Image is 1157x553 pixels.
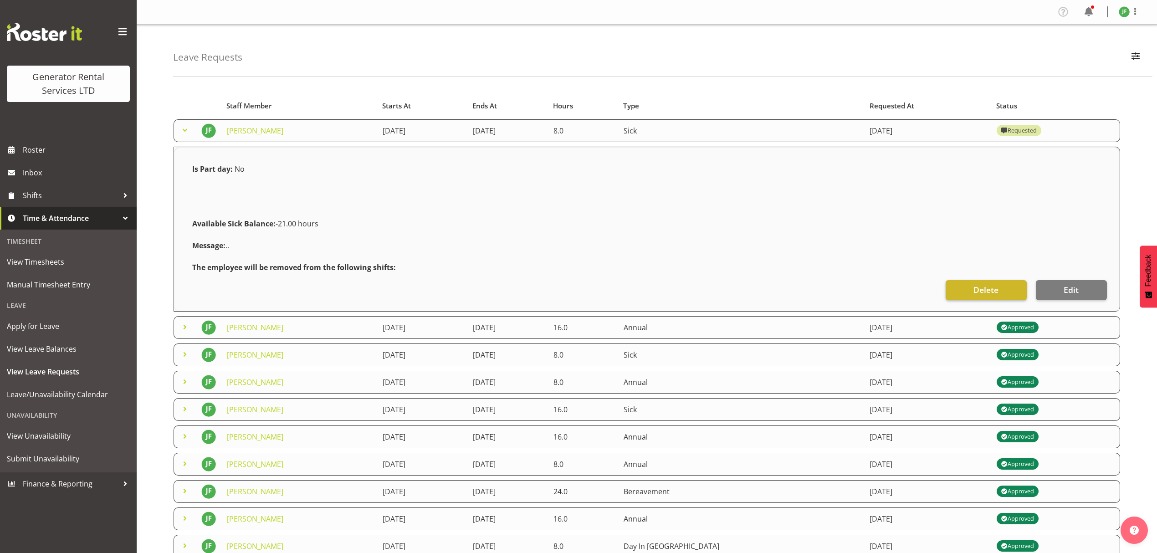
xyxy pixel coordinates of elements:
a: [PERSON_NAME] [227,432,283,442]
span: Hours [553,101,573,111]
a: [PERSON_NAME] [227,350,283,360]
td: [DATE] [864,453,991,476]
span: Feedback [1144,255,1152,287]
img: jack-ford10538.jpg [201,402,216,417]
div: .. [187,235,1107,256]
td: 24.0 [548,480,618,503]
span: View Leave Requests [7,365,130,379]
td: Annual [618,507,864,530]
span: Time & Attendance [23,211,118,225]
div: Leave [2,296,134,315]
div: Approved [1001,404,1034,415]
td: [DATE] [377,119,467,142]
img: Rosterit website logo [7,23,82,41]
a: [PERSON_NAME] [227,126,283,136]
a: View Leave Requests [2,360,134,383]
td: Annual [618,371,864,394]
td: 16.0 [548,316,618,339]
img: jack-ford10538.jpg [201,484,216,499]
td: [DATE] [467,119,548,142]
span: No [235,164,245,174]
td: [DATE] [377,371,467,394]
div: Timesheet [2,232,134,251]
img: jack-ford10538.jpg [201,320,216,335]
img: jack-ford10538.jpg [1119,6,1130,17]
img: jack-ford10538.jpg [201,123,216,138]
div: Approved [1001,459,1034,470]
span: Submit Unavailability [7,452,130,466]
td: Annual [618,316,864,339]
td: [DATE] [377,398,467,421]
img: jack-ford10538.jpg [201,375,216,389]
span: Delete [973,284,998,296]
h4: Leave Requests [173,52,242,62]
td: 8.0 [548,453,618,476]
span: Leave/Unavailability Calendar [7,388,130,401]
td: 16.0 [548,507,618,530]
strong: Available Sick Balance: [192,219,276,229]
div: Approved [1001,541,1034,552]
td: [DATE] [467,453,548,476]
a: View Leave Balances [2,338,134,360]
div: Approved [1001,431,1034,442]
button: Feedback - Show survey [1140,246,1157,307]
td: 16.0 [548,425,618,448]
div: Approved [1001,377,1034,388]
td: 8.0 [548,119,618,142]
td: 8.0 [548,371,618,394]
a: Apply for Leave [2,315,134,338]
div: Approved [1001,513,1034,524]
strong: Message: [192,241,225,251]
span: Shifts [23,189,118,202]
img: jack-ford10538.jpg [201,512,216,526]
td: [DATE] [864,398,991,421]
span: Staff Member [226,101,272,111]
a: Leave/Unavailability Calendar [2,383,134,406]
span: Requested At [870,101,914,111]
a: Manual Timesheet Entry [2,273,134,296]
a: [PERSON_NAME] [227,541,283,551]
div: Approved [1001,322,1034,333]
div: -21.00 hours [187,213,1107,235]
img: help-xxl-2.png [1130,526,1139,535]
span: Roster [23,143,132,157]
div: Approved [1001,486,1034,497]
td: [DATE] [864,343,991,366]
td: [DATE] [377,343,467,366]
td: [DATE] [864,425,991,448]
a: View Timesheets [2,251,134,273]
td: [DATE] [467,316,548,339]
img: jack-ford10538.jpg [201,457,216,471]
span: View Timesheets [7,255,130,269]
a: [PERSON_NAME] [227,323,283,333]
strong: The employee will be removed from the following shifts: [192,262,396,272]
td: Annual [618,425,864,448]
span: Type [623,101,639,111]
strong: Is Part day: [192,164,233,174]
span: Starts At [382,101,411,111]
td: [DATE] [864,316,991,339]
td: Sick [618,398,864,421]
img: jack-ford10538.jpg [201,348,216,362]
div: Generator Rental Services LTD [16,70,121,97]
span: Apply for Leave [7,319,130,333]
td: Bereavement [618,480,864,503]
td: [DATE] [377,316,467,339]
td: [DATE] [467,398,548,421]
td: [DATE] [467,425,548,448]
span: Status [996,101,1017,111]
span: Manual Timesheet Entry [7,278,130,292]
div: Unavailability [2,406,134,425]
span: Finance & Reporting [23,477,118,491]
td: [DATE] [377,480,467,503]
button: Filter Employees [1126,47,1145,67]
a: [PERSON_NAME] [227,377,283,387]
span: View Leave Balances [7,342,130,356]
td: 16.0 [548,398,618,421]
td: [DATE] [377,453,467,476]
button: Edit [1036,280,1107,300]
td: Sick [618,343,864,366]
span: Inbox [23,166,132,179]
span: View Unavailability [7,429,130,443]
td: [DATE] [377,425,467,448]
